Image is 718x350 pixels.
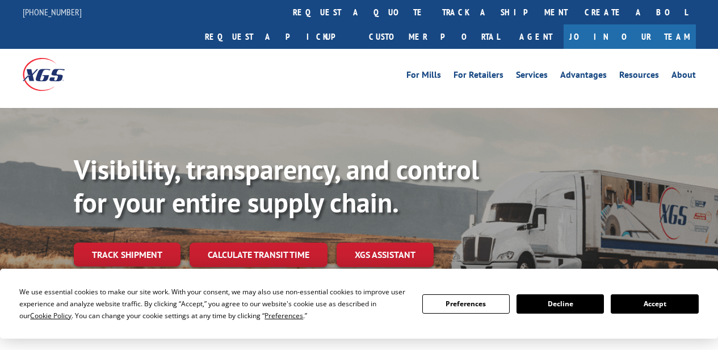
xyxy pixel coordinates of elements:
a: Calculate transit time [190,243,327,267]
a: [PHONE_NUMBER] [23,6,82,18]
div: We use essential cookies to make our site work. With your consent, we may also use non-essential ... [19,286,408,322]
a: Resources [619,70,659,83]
a: Advantages [560,70,607,83]
a: Customer Portal [360,24,508,49]
a: About [671,70,696,83]
b: Visibility, transparency, and control for your entire supply chain. [74,152,479,220]
a: Join Our Team [564,24,696,49]
a: For Mills [406,70,441,83]
a: Agent [508,24,564,49]
span: Cookie Policy [30,311,72,320]
button: Accept [611,294,698,314]
button: Preferences [422,294,510,314]
a: Services [516,70,548,83]
a: Request a pickup [196,24,360,49]
a: For Retailers [454,70,503,83]
span: Preferences [264,311,303,320]
a: Track shipment [74,243,180,266]
button: Decline [517,294,604,314]
a: XGS ASSISTANT [337,243,434,267]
